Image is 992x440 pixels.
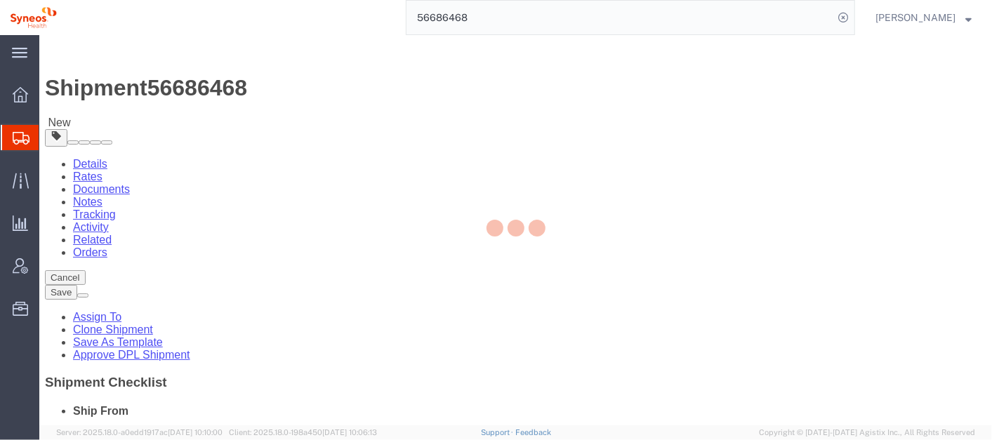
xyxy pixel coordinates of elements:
a: Support [481,428,516,436]
span: Client: 2025.18.0-198a450 [229,428,377,436]
span: Copyright © [DATE]-[DATE] Agistix Inc., All Rights Reserved [759,427,975,439]
a: Feedback [515,428,551,436]
span: Server: 2025.18.0-a0edd1917ac [56,428,223,436]
span: [DATE] 10:06:13 [322,428,377,436]
button: [PERSON_NAME] [875,9,972,26]
img: logo [10,7,57,28]
span: Julie Ryan [875,10,955,25]
span: [DATE] 10:10:00 [168,428,223,436]
input: Search for shipment number, reference number [406,1,833,34]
